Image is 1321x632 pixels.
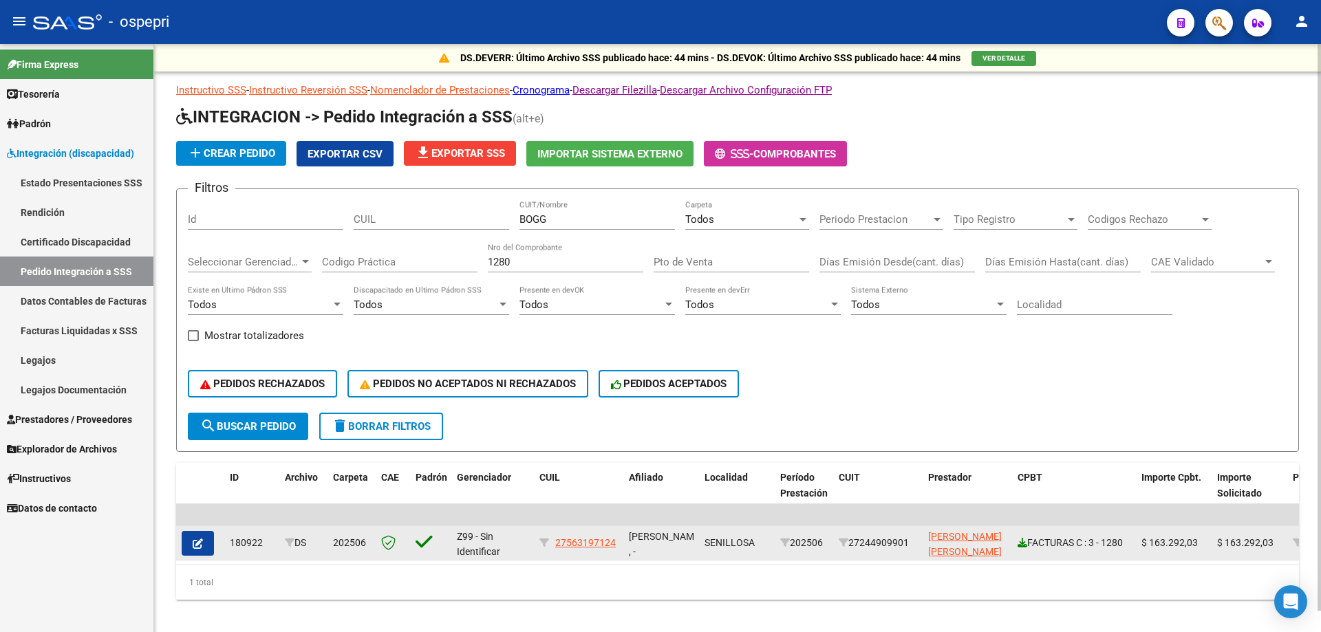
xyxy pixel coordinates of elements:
span: Codigos Rechazo [1088,213,1199,226]
span: 202506 [333,537,366,548]
datatable-header-cell: Localidad [699,463,775,523]
span: SENILLOSA [705,537,755,548]
span: ID [230,472,239,483]
datatable-header-cell: Importe Solicitado [1212,463,1287,523]
button: Exportar CSV [297,141,394,166]
span: Todos [519,298,548,311]
datatable-header-cell: Prestador [923,463,1012,523]
span: PEDIDOS ACEPTADOS [611,378,727,390]
button: PEDIDOS RECHAZADOS [188,370,337,397]
a: Descargar Archivo Configuración FTP [660,84,832,96]
datatable-header-cell: CPBT [1012,463,1136,523]
datatable-header-cell: CUIT [833,463,923,523]
div: 1 total [176,565,1299,600]
span: (alt+e) [513,112,544,125]
span: Archivo [285,472,318,483]
datatable-header-cell: CAE [376,463,410,523]
span: PEDIDOS RECHAZADOS [200,378,325,390]
span: Todos [354,298,383,311]
datatable-header-cell: CUIL [534,463,623,523]
mat-icon: person [1293,13,1310,30]
span: CPBT [1018,472,1042,483]
div: Open Intercom Messenger [1274,585,1307,618]
span: Todos [685,213,714,226]
mat-icon: delete [332,417,348,434]
a: Instructivo Reversión SSS [249,84,367,96]
span: VER DETALLE [982,54,1025,62]
span: Explorador de Archivos [7,442,117,457]
datatable-header-cell: ID [224,463,279,523]
span: Comprobantes [753,148,836,160]
span: Padrón [7,116,51,131]
span: Importe Cpbt. [1141,472,1201,483]
span: 27563197124 [555,537,616,548]
span: - ospepri [109,7,169,37]
mat-icon: menu [11,13,28,30]
mat-icon: search [200,417,217,434]
span: Borrar Filtros [332,420,431,433]
datatable-header-cell: Período Prestación [775,463,833,523]
span: Importar Sistema Externo [537,148,683,160]
button: Crear Pedido [176,141,286,166]
a: Instructivo SSS [176,84,246,96]
button: Borrar Filtros [319,413,443,440]
span: Firma Express [7,57,78,72]
span: Exportar CSV [308,148,383,160]
datatable-header-cell: Afiliado [623,463,699,523]
span: Todos [188,298,217,311]
button: Buscar Pedido [188,413,308,440]
span: Tipo Registro [954,213,1065,226]
span: CUIT [839,472,860,483]
span: Todos [685,298,714,311]
span: Tesorería [7,87,60,102]
h3: Filtros [188,178,235,197]
span: Exportar SSS [415,147,505,160]
span: CAE Validado [1151,256,1263,268]
span: Padrón [416,472,447,483]
span: Periodo Prestacion [819,213,931,226]
div: DS [285,535,322,551]
mat-icon: add [187,144,204,161]
span: Integración (discapacidad) [7,146,134,161]
span: CAE [381,472,399,483]
p: - - - - - [176,83,1299,98]
span: Prestadores / Proveedores [7,412,132,427]
button: Exportar SSS [404,141,516,166]
button: VER DETALLE [971,51,1036,66]
span: Prestador [928,472,971,483]
span: INTEGRACION -> Pedido Integración a SSS [176,107,513,127]
span: Mostrar totalizadores [204,327,304,344]
div: 180922 [230,535,274,551]
a: Cronograma [513,84,570,96]
span: Instructivos [7,471,71,486]
div: 202506 [780,535,828,551]
datatable-header-cell: Archivo [279,463,327,523]
button: PEDIDOS NO ACEPTADOS NI RECHAZADOS [347,370,588,397]
span: Período Prestación [780,472,828,499]
datatable-header-cell: Importe Cpbt. [1136,463,1212,523]
span: [PERSON_NAME] , - [629,531,702,558]
span: Z99 - Sin Identificar [457,531,500,558]
mat-icon: file_download [415,144,431,161]
span: $ 163.292,03 [1141,537,1198,548]
datatable-header-cell: Padrón [410,463,451,523]
span: - [715,148,753,160]
div: 27244909901 [839,535,917,551]
span: Datos de contacto [7,501,97,516]
button: Importar Sistema Externo [526,141,694,166]
p: DS.DEVERR: Último Archivo SSS publicado hace: 44 mins - DS.DEVOK: Último Archivo SSS publicado ha... [460,50,960,65]
span: Todos [851,298,880,311]
a: Nomenclador de Prestaciones [370,84,510,96]
span: Carpeta [333,472,368,483]
span: Gerenciador [457,472,511,483]
button: -Comprobantes [704,141,847,166]
span: Seleccionar Gerenciador [188,256,299,268]
span: CUIL [539,472,560,483]
span: Afiliado [629,472,663,483]
span: Localidad [705,472,748,483]
span: [PERSON_NAME] [PERSON_NAME] [928,531,1002,558]
span: Buscar Pedido [200,420,296,433]
span: Crear Pedido [187,147,275,160]
span: $ 163.292,03 [1217,537,1274,548]
span: PEDIDOS NO ACEPTADOS NI RECHAZADOS [360,378,576,390]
